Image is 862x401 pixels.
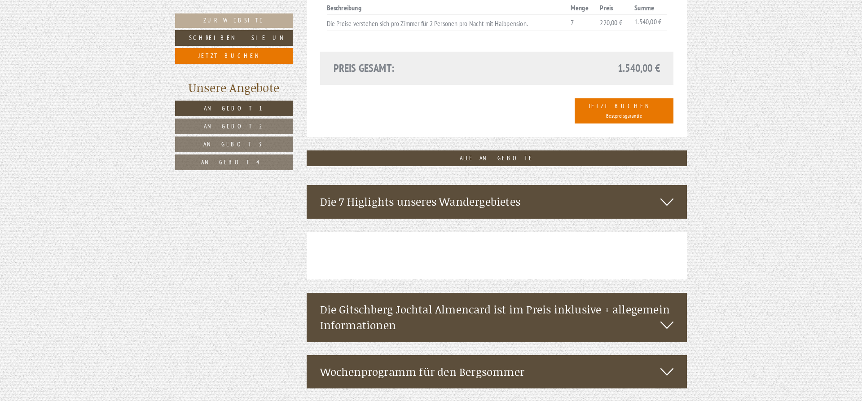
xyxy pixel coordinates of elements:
[175,30,293,46] a: Schreiben Sie uns
[631,1,667,15] th: Summe
[618,61,660,76] span: 1.540,00 €
[600,18,622,27] span: 220,00 €
[631,15,667,31] td: 1.540,00 €
[307,185,687,218] div: Die 7 Higlights unseres Wandergebietes
[307,293,687,342] div: Die Gitschberg Jochtal Almencard ist im Preis inklusive + allegemein Informationen
[201,158,267,166] span: Angebot 4
[327,15,567,31] td: Die Preise verstehen sich pro Zimmer für 2 Personen pro Nacht mit Halbpension.
[567,15,597,31] td: 7
[327,1,567,15] th: Beschreibung
[204,104,264,112] span: Angebot 1
[606,112,642,119] span: Bestpreisgarantie
[327,61,497,76] div: Preis gesamt:
[596,1,631,15] th: Preis
[203,140,264,148] span: Angebot 3
[175,79,293,96] div: Unsere Angebote
[204,122,264,130] span: Angebot 2
[175,13,293,28] a: Zur Website
[307,150,687,166] a: ALLE ANGEBOTE
[307,355,687,388] div: Wochenprogramm für den Bergsommer
[567,1,597,15] th: Menge
[575,98,673,123] a: Jetzt BuchenBestpreisgarantie
[175,48,293,64] a: Jetzt buchen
